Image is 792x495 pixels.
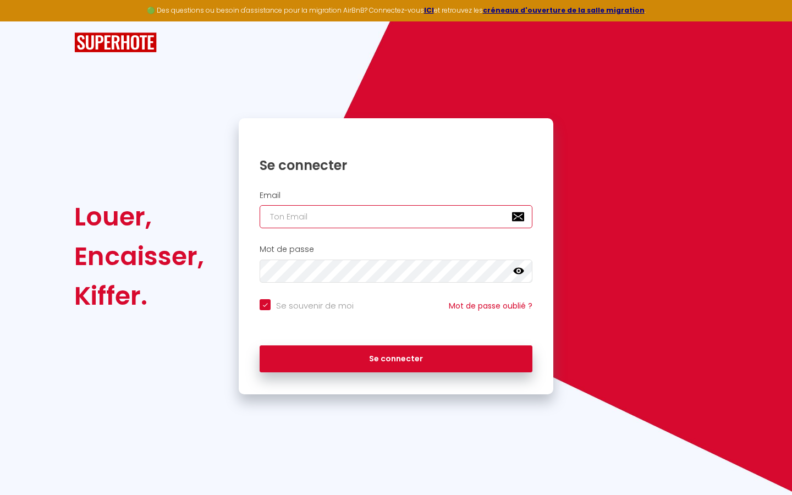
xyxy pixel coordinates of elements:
[74,32,157,53] img: SuperHote logo
[74,197,204,237] div: Louer,
[260,345,532,373] button: Se connecter
[9,4,42,37] button: Ouvrir le widget de chat LiveChat
[260,191,532,200] h2: Email
[260,157,532,174] h1: Se connecter
[260,245,532,254] h2: Mot de passe
[74,237,204,276] div: Encaisser,
[449,300,532,311] a: Mot de passe oublié ?
[483,5,645,15] a: créneaux d'ouverture de la salle migration
[424,5,434,15] a: ICI
[260,205,532,228] input: Ton Email
[74,276,204,316] div: Kiffer.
